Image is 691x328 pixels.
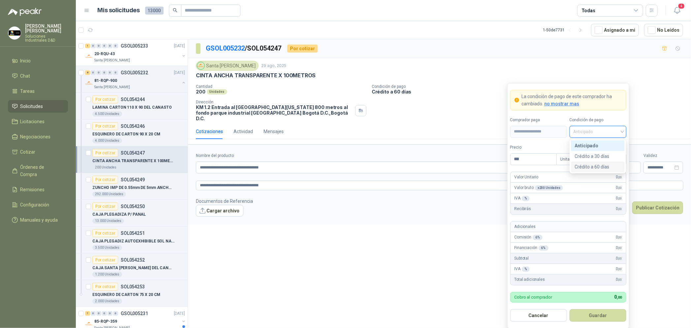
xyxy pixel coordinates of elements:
div: Por cotizar [92,283,118,291]
p: CINTA ANCHA TRANSPARENTE X 100METROS [196,72,316,79]
div: Unidades [207,89,227,94]
div: Por cotizar [92,95,118,103]
div: 6 % [539,245,549,251]
p: GSOL005233 [121,44,148,48]
label: Validez [644,153,683,159]
div: 8 [85,70,90,75]
div: Santa [PERSON_NAME] [196,61,259,71]
div: 0 [96,311,101,316]
span: Licitaciones [20,118,45,125]
a: 1 0 0 0 0 0 GSOL005233[DATE] Company Logo20-RQU-43Santa [PERSON_NAME] [85,42,186,63]
span: 0 [616,234,622,240]
div: 13.000 Unidades [92,218,124,224]
div: Por cotizar [92,122,118,130]
div: 0 [113,70,118,75]
p: CAJA SANTA [PERSON_NAME] DEL CANASTO X288 HUEVOS [92,265,174,271]
p: ZUNCHO IMP DE 0.55mm DE 5mm ANCHO*7300M [92,185,174,191]
p: IVA [515,266,530,272]
label: Nombre del producto [196,153,549,159]
span: ,00 [618,246,622,250]
div: 0 [102,70,107,75]
span: ,00 [618,186,622,190]
div: 2.000 Unidades [92,299,122,304]
p: Santa [PERSON_NAME] [94,85,130,90]
p: CINTA ANCHA TRANSPARENTE X 100METROS [92,158,174,164]
div: 0 [113,44,118,48]
span: Negociaciones [20,133,51,140]
a: Por cotizarSOL054252CAJA SANTA [PERSON_NAME] DEL CANASTO X288 HUEVOS1.200 Unidades [76,253,188,280]
button: Cargar archivo [196,205,243,217]
div: 0 [108,311,112,316]
div: % [522,196,530,201]
p: SOL054251 [121,231,145,236]
span: Anticipado [574,127,622,137]
span: Cotizar [20,148,36,156]
a: Por cotizarSOL054249ZUNCHO IMP DE 0.55mm DE 5mm ANCHO*7300M292.000 Unidades [76,173,188,200]
p: CAJA PLEGADIZA P/ PANAL [92,211,146,218]
p: [PERSON_NAME] [PERSON_NAME] [25,24,68,33]
div: Cotizaciones [196,128,223,135]
div: 0 [108,70,112,75]
p: Santa [PERSON_NAME] [94,58,130,63]
button: Asignado a mi [591,24,639,36]
button: No Leídos [644,24,683,36]
a: Negociaciones [8,130,68,143]
a: GSOL005232 [206,44,245,52]
div: Mensajes [264,128,284,135]
p: ESQUINERO DE CARTON 90 X 20 CM [92,131,160,137]
p: Financiación [515,245,549,251]
div: 0 [102,311,107,316]
div: Por cotizar [92,229,118,237]
p: CAJA PLEGADIZ AUTOEXHIBIBLE SOL NACIENTE [92,238,174,244]
label: Precio [510,144,556,151]
span: ,00 [618,267,622,271]
span: 13000 [145,7,164,15]
span: 0 [616,195,622,201]
div: Todas [581,7,595,14]
p: Recibirás [515,206,531,212]
p: SOL054253 [121,284,145,289]
a: 8 0 0 0 0 0 GSOL005232[DATE] Company Logo81-RQP-900Santa [PERSON_NAME] [85,69,186,90]
div: 4.000 Unidades [92,138,122,143]
p: LAMINA CARTON 110 X 90 DEL CANASTO [92,104,172,111]
p: SOL054249 [121,177,145,182]
span: 0 [616,266,622,272]
a: Órdenes de Compra [8,161,68,181]
label: Comprador paga [510,117,567,123]
div: 6 % [533,235,543,240]
p: [DATE] [174,70,185,76]
p: [DATE] [174,310,185,317]
span: Unitario [560,154,597,164]
div: Anticipado [575,142,621,149]
a: Por cotizarSOL054247CINTA ANCHA TRANSPARENTE X 100METROS200 Unidades [76,146,188,173]
span: search [173,8,177,13]
p: SOL054247 [121,151,145,155]
img: Logo peakr [8,8,42,16]
span: ,00 [618,197,622,200]
a: Solicitudes [8,100,68,113]
p: Valor bruto [515,185,563,191]
a: Cotizar [8,146,68,158]
span: Chat [20,72,30,80]
a: Manuales y ayuda [8,214,68,226]
div: 292.000 Unidades [92,192,126,197]
div: Por cotizar [92,256,118,264]
div: 4.500 Unidades [92,111,122,117]
div: Anticipado [571,140,625,151]
p: Total adicionales [515,276,545,283]
div: Por cotizar [287,45,318,53]
p: Condición de pago [372,84,688,89]
div: Actividad [234,128,253,135]
p: / SOL054247 [206,43,282,54]
div: % [522,267,530,272]
p: Dirección [196,100,353,104]
p: 20-RQU-43 [94,51,115,57]
span: Inicio [20,57,31,64]
div: 0 [96,70,101,75]
span: exclamation-circle [515,98,519,102]
p: Cobro al comprador [515,295,552,299]
div: 7 [85,311,90,316]
button: Cancelar [510,309,567,322]
span: no mostrar mas [545,101,580,106]
div: 200 Unidades [92,165,119,170]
